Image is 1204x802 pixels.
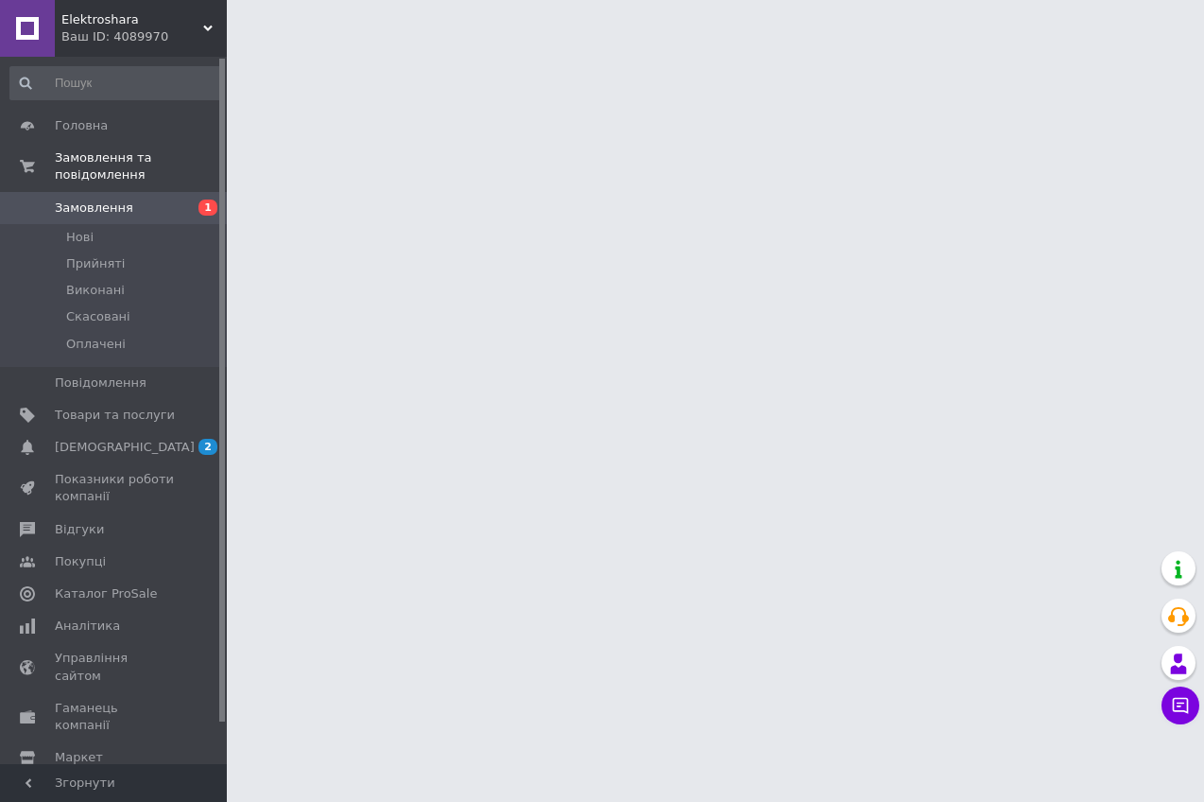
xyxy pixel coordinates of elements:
span: Замовлення та повідомлення [55,149,227,183]
span: Головна [55,117,108,134]
span: Товари та послуги [55,407,175,424]
span: Нові [66,229,94,246]
span: Маркет [55,749,103,766]
span: Відгуки [55,521,104,538]
span: Покупці [55,553,106,570]
span: Elektroshara [61,11,203,28]
span: Виконані [66,282,125,299]
span: Замовлення [55,200,133,217]
span: Аналітика [55,618,120,635]
input: Пошук [9,66,223,100]
span: Гаманець компанії [55,700,175,734]
div: Ваш ID: 4089970 [61,28,227,45]
span: 1 [198,200,217,216]
span: [DEMOGRAPHIC_DATA] [55,439,195,456]
span: Прийняті [66,255,125,272]
span: Каталог ProSale [55,585,157,602]
span: Управління сайтом [55,650,175,684]
span: Повідомлення [55,375,146,392]
span: Оплачені [66,336,126,353]
button: Чат з покупцем [1161,687,1199,724]
span: Показники роботи компанії [55,471,175,505]
span: 2 [198,439,217,455]
span: Скасовані [66,308,130,325]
